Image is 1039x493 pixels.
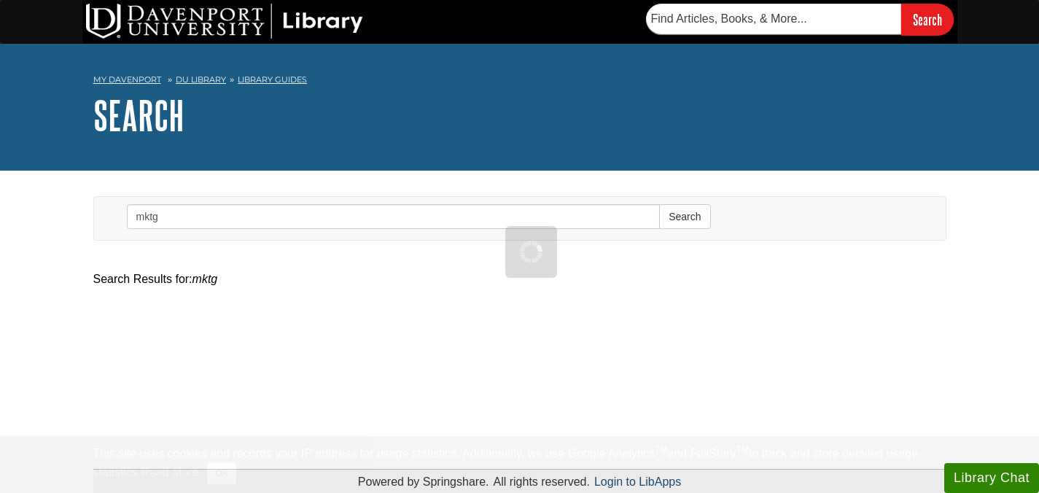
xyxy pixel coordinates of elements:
input: Search [901,4,954,35]
sup: TM [736,445,749,455]
h1: Search [93,93,946,137]
a: Read More [141,466,198,478]
img: Working... [520,241,542,263]
button: Search [659,204,710,229]
img: DU Library [86,4,363,39]
a: My Davenport [93,74,161,86]
button: Close [207,462,236,484]
div: This site uses cookies and records your IP address for usage statistics. Additionally, we use Goo... [93,445,946,484]
sup: TM [655,445,667,455]
button: Library Chat [944,463,1039,493]
a: Library Guides [238,74,307,85]
em: mktg [192,273,218,285]
input: Enter Search Words [127,204,661,229]
form: Searches DU Library's articles, books, and more [646,4,954,35]
a: DU Library [176,74,226,85]
input: Find Articles, Books, & More... [646,4,901,34]
nav: breadcrumb [93,70,946,93]
div: Search Results for: [93,271,946,288]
